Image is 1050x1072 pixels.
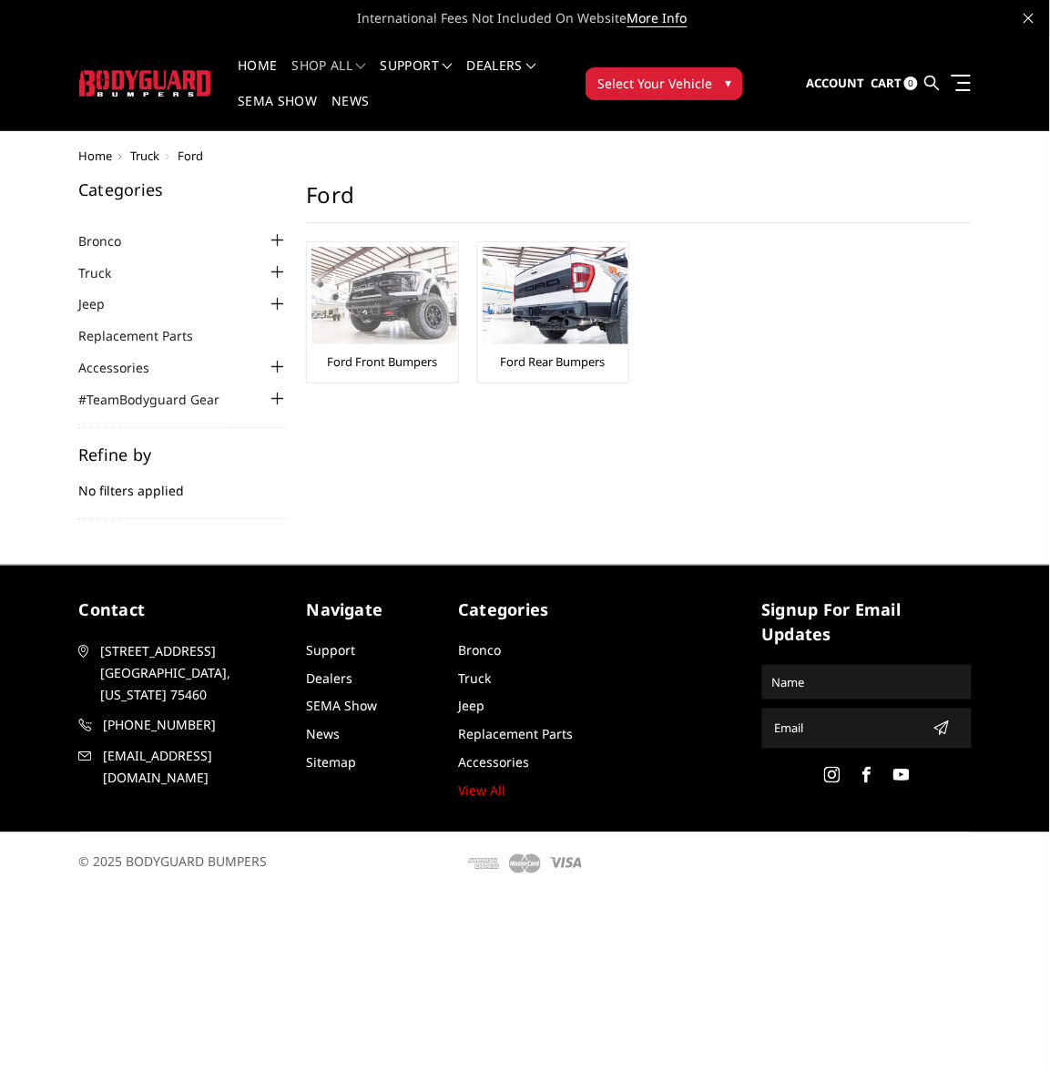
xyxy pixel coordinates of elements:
a: Accessories [78,358,172,377]
h1: Ford [306,181,972,223]
a: Sitemap [307,754,357,771]
input: Email [768,714,926,743]
h5: signup for email updates [762,597,972,647]
div: No filters applied [78,446,288,519]
a: Support [381,59,453,95]
a: Cart 0 [871,59,918,108]
a: Ford Front Bumpers [327,353,437,370]
a: Ford Rear Bumpers [501,353,606,370]
span: Account [806,75,864,91]
span: © 2025 BODYGUARD BUMPERS [79,853,268,871]
span: Select Your Vehicle [597,74,712,93]
a: Replacement Parts [78,326,216,345]
a: [PHONE_NUMBER] [79,715,289,737]
a: Jeep [78,294,127,313]
a: #TeamBodyguard Gear [78,390,242,409]
img: BODYGUARD BUMPERS [79,70,213,97]
h5: Categories [78,181,288,198]
button: Select Your Vehicle [586,67,743,100]
h5: Refine by [78,446,288,463]
a: Account [806,59,864,108]
a: News [307,726,341,743]
a: View All [458,782,505,800]
a: Dealers [467,59,536,95]
a: Accessories [458,754,529,771]
span: 0 [904,77,918,90]
a: More Info [627,9,688,27]
span: [PHONE_NUMBER] [104,715,288,737]
span: [STREET_ADDRESS] [GEOGRAPHIC_DATA], [US_STATE] 75460 [101,640,285,706]
a: Bronco [458,641,501,659]
span: ▾ [725,73,731,92]
a: SEMA Show [307,698,378,715]
a: Jeep [458,698,484,715]
a: SEMA Show [238,95,317,130]
a: Dealers [307,669,353,687]
a: [EMAIL_ADDRESS][DOMAIN_NAME] [79,746,289,790]
a: News [331,95,369,130]
span: Cart [871,75,902,91]
a: Home [238,59,277,95]
h5: Categories [458,597,592,622]
a: Truck [78,263,134,282]
a: Home [79,148,113,164]
span: [EMAIL_ADDRESS][DOMAIN_NAME] [104,746,288,790]
span: Ford [178,148,204,164]
input: Name [765,668,969,697]
iframe: Chat Widget [959,985,1050,1072]
a: shop all [292,59,366,95]
a: Truck [458,669,491,687]
a: Truck [131,148,160,164]
a: Replacement Parts [458,726,573,743]
a: Support [307,641,356,659]
h5: Navigate [307,597,441,622]
a: Bronco [78,231,144,250]
h5: contact [79,597,289,622]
